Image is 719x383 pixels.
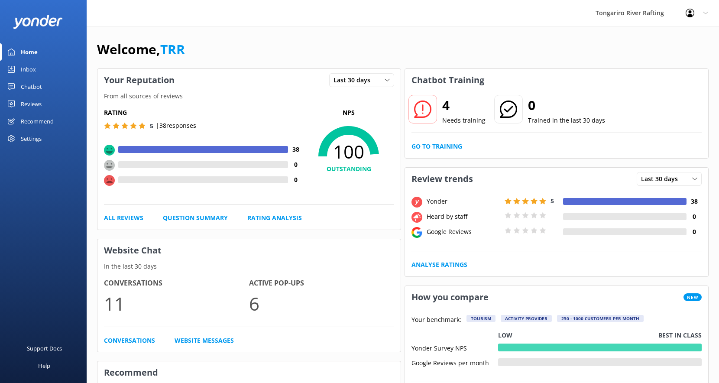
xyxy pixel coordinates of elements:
[303,108,394,117] p: NPS
[13,15,63,29] img: yonder-white-logo.png
[528,116,605,125] p: Trained in the last 30 days
[687,212,702,221] h4: 0
[249,278,394,289] h4: Active Pop-ups
[641,174,683,184] span: Last 30 days
[405,69,491,91] h3: Chatbot Training
[411,260,467,269] a: Analyse Ratings
[411,315,461,325] p: Your benchmark:
[658,331,702,340] p: Best in class
[160,40,185,58] a: TRR
[21,61,36,78] div: Inbox
[249,289,394,318] p: 6
[21,78,42,95] div: Chatbot
[405,168,479,190] h3: Review trends
[97,262,401,271] p: In the last 30 days
[97,91,401,101] p: From all sources of reviews
[104,213,143,223] a: All Reviews
[97,39,185,60] h1: Welcome,
[498,331,512,340] p: Low
[104,336,155,345] a: Conversations
[424,212,502,221] div: Heard by staff
[405,286,495,308] h3: How you compare
[21,95,42,113] div: Reviews
[104,108,303,117] h5: Rating
[104,278,249,289] h4: Conversations
[411,142,462,151] a: Go to Training
[163,213,228,223] a: Question Summary
[27,340,62,357] div: Support Docs
[687,197,702,206] h4: 38
[303,164,394,174] h4: OUTSTANDING
[247,213,302,223] a: Rating Analysis
[528,95,605,116] h2: 0
[442,116,486,125] p: Needs training
[97,69,181,91] h3: Your Reputation
[288,160,303,169] h4: 0
[104,289,249,318] p: 11
[97,239,401,262] h3: Website Chat
[424,227,502,237] div: Google Reviews
[411,358,498,366] div: Google Reviews per month
[21,130,42,147] div: Settings
[150,122,153,130] span: 5
[687,227,702,237] h4: 0
[683,293,702,301] span: New
[21,43,38,61] div: Home
[21,113,54,130] div: Recommend
[411,344,498,351] div: Yonder Survey NPS
[288,175,303,185] h4: 0
[175,336,234,345] a: Website Messages
[501,315,552,322] div: Activity Provider
[303,141,394,162] span: 100
[334,75,376,85] span: Last 30 days
[156,121,196,130] p: | 38 responses
[288,145,303,154] h4: 38
[38,357,50,374] div: Help
[442,95,486,116] h2: 4
[551,197,554,205] span: 5
[557,315,644,322] div: 250 - 1000 customers per month
[466,315,496,322] div: Tourism
[424,197,502,206] div: Yonder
